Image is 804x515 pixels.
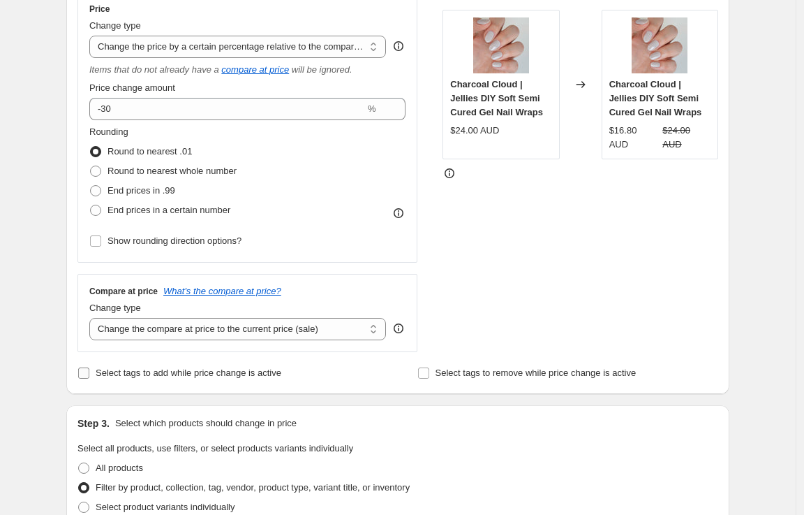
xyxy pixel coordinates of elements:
[450,125,499,136] span: $24.00 AUD
[89,126,128,137] span: Rounding
[96,463,143,473] span: All products
[163,286,281,296] button: What's the compare at price?
[107,235,241,246] span: Show rounding direction options?
[662,125,690,150] span: $24.00 AUD
[107,166,237,176] span: Round to nearest whole number
[89,303,141,313] span: Change type
[450,79,543,117] span: Charcoal Cloud | Jellies DIY Soft Semi Cured Gel Nail Wraps
[96,368,281,378] span: Select tags to add while price change is active
[89,64,219,75] i: Items that do not already have a
[89,82,175,93] span: Price change amount
[392,321,405,335] div: help
[77,443,353,454] span: Select all products, use filters, or select products variants individually
[107,185,175,196] span: End prices in .99
[221,64,289,75] button: compare at price
[609,79,702,117] span: Charcoal Cloud | Jellies DIY Soft Semi Cured Gel Nail Wraps
[89,98,365,120] input: -20
[435,368,636,378] span: Select tags to remove while price change is active
[107,205,230,215] span: End prices in a certain number
[632,17,687,73] img: CharcoalCload-4_80x.jpg
[368,103,376,114] span: %
[96,502,234,512] span: Select product variants individually
[473,17,529,73] img: CharcoalCload-4_80x.jpg
[89,20,141,31] span: Change type
[392,39,405,53] div: help
[115,416,297,430] p: Select which products should change in price
[292,64,352,75] i: will be ignored.
[609,125,637,150] span: $16.80 AUD
[107,146,192,157] span: Round to nearest .01
[77,416,110,430] h2: Step 3.
[89,3,110,15] h3: Price
[96,482,410,493] span: Filter by product, collection, tag, vendor, product type, variant title, or inventory
[89,286,158,297] h3: Compare at price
